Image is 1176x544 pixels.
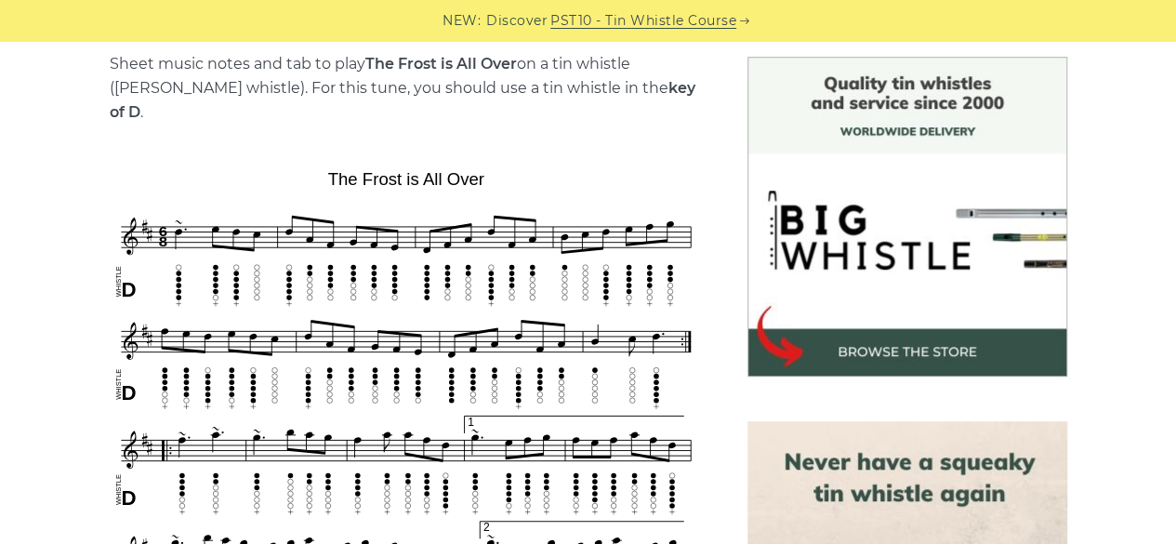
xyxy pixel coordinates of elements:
strong: key of D [110,79,695,121]
span: Discover [486,10,548,32]
p: Sheet music notes and tab to play on a tin whistle ([PERSON_NAME] whistle). For this tune, you sh... [110,52,703,125]
strong: The Frost is All Over [365,55,517,73]
span: NEW: [443,10,481,32]
img: BigWhistle Tin Whistle Store [747,57,1067,377]
a: PST10 - Tin Whistle Course [550,10,736,32]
